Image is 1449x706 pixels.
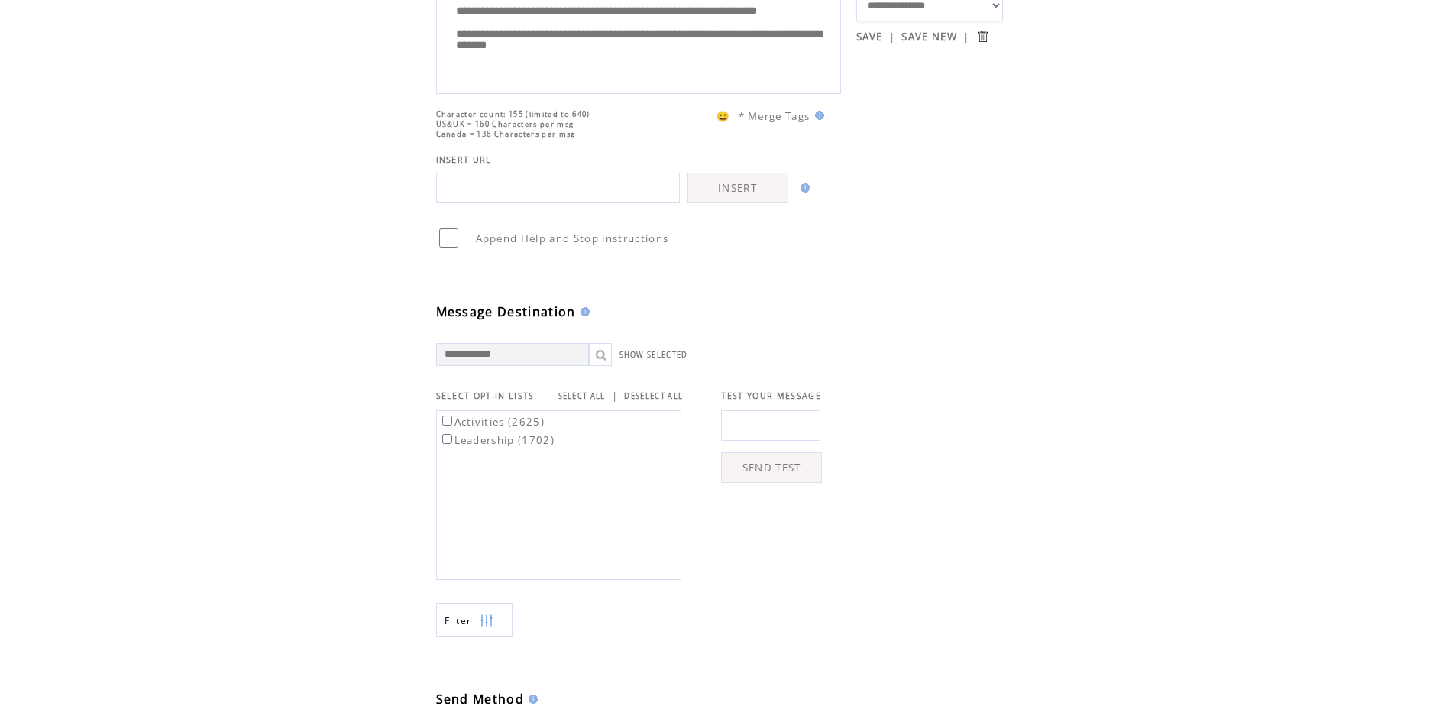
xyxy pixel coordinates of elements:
[436,129,576,139] span: Canada = 136 Characters per msg
[442,434,452,444] input: Leadership (1702)
[436,119,574,129] span: US&UK = 160 Characters per msg
[524,695,538,704] img: help.gif
[576,307,590,316] img: help.gif
[624,391,683,401] a: DESELECT ALL
[436,154,492,165] span: INSERT URL
[439,433,555,447] label: Leadership (1702)
[476,232,669,245] span: Append Help and Stop instructions
[721,452,822,483] a: SEND TEST
[612,389,618,403] span: |
[739,109,810,123] span: * Merge Tags
[687,173,788,203] a: INSERT
[442,416,452,426] input: Activities (2625)
[901,30,957,44] a: SAVE NEW
[436,303,576,320] span: Message Destination
[721,390,821,401] span: TEST YOUR MESSAGE
[856,30,883,44] a: SAVE
[436,603,513,637] a: Filter
[445,614,472,627] span: Show filters
[810,111,824,120] img: help.gif
[889,30,895,44] span: |
[439,415,545,429] label: Activities (2625)
[796,183,810,193] img: help.gif
[558,391,606,401] a: SELECT ALL
[436,390,535,401] span: SELECT OPT-IN LISTS
[619,350,688,360] a: SHOW SELECTED
[436,109,590,119] span: Character count: 155 (limited to 640)
[963,30,969,44] span: |
[480,604,493,638] img: filters.png
[975,29,990,44] input: Submit
[716,109,730,123] span: 😀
